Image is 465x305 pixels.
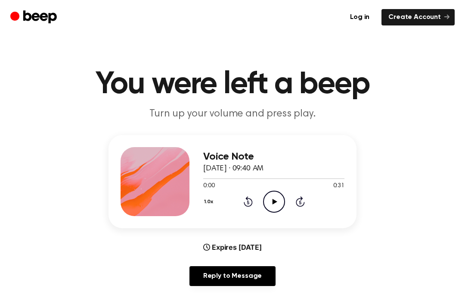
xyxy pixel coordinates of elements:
h3: Voice Note [203,151,344,163]
span: 0:00 [203,182,214,191]
div: Expires [DATE] [203,242,262,252]
a: Reply to Message [189,266,276,286]
a: Log in [343,9,376,25]
span: [DATE] · 09:40 AM [203,165,263,173]
span: 0:31 [333,182,344,191]
p: Turn up your volume and press play. [67,107,398,121]
a: Create Account [381,9,455,25]
h1: You were left a beep [12,69,453,100]
button: 1.0x [203,195,217,209]
a: Beep [10,9,59,26]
